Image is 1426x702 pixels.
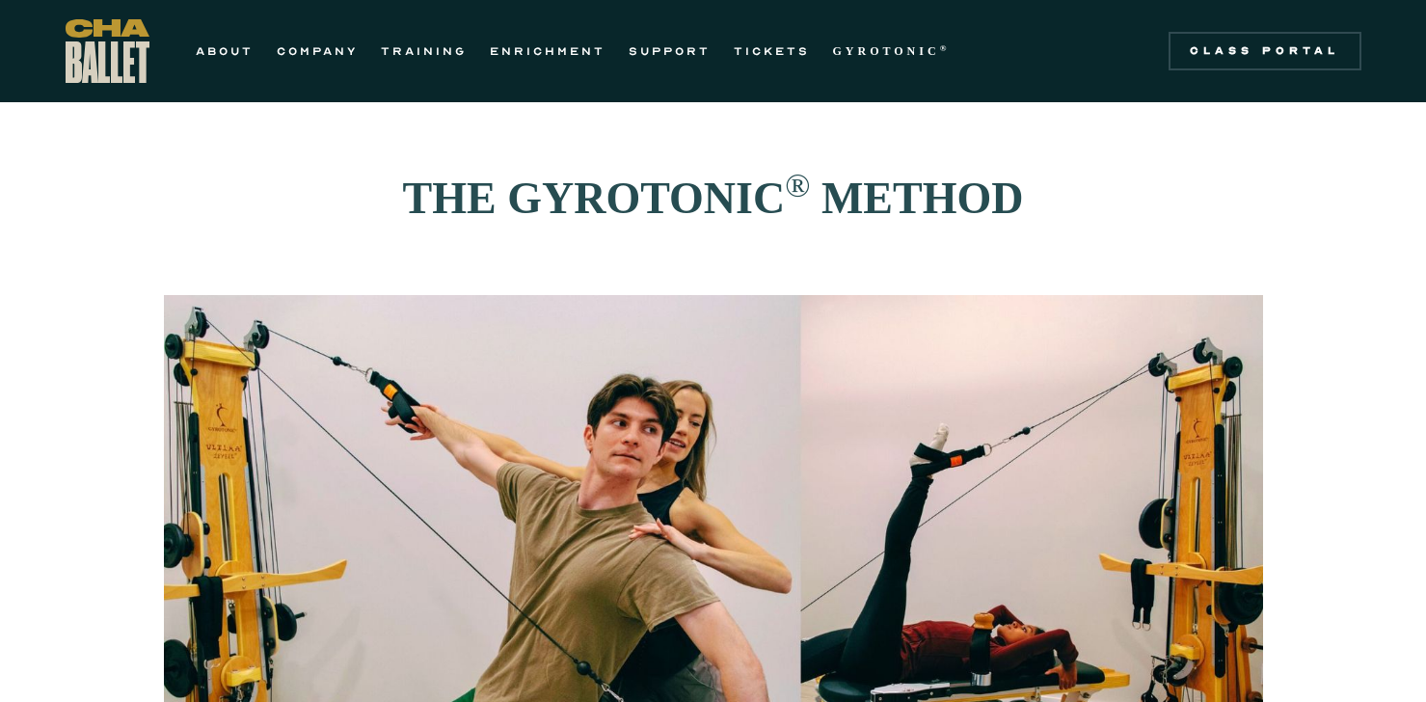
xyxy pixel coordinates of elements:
strong: GYROTONIC [833,44,940,58]
a: home [66,19,149,83]
a: TICKETS [734,40,810,63]
a: TRAINING [381,40,467,63]
a: ENRICHMENT [490,40,605,63]
a: COMPANY [277,40,358,63]
strong: THE GYROTONIC [403,174,786,223]
strong: METHOD [821,174,1024,223]
div: Class Portal [1180,43,1350,59]
a: GYROTONIC® [833,40,951,63]
a: Class Portal [1169,32,1361,70]
a: SUPPORT [629,40,711,63]
sup: ® [785,167,810,203]
a: ABOUT [196,40,254,63]
sup: ® [940,43,951,53]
